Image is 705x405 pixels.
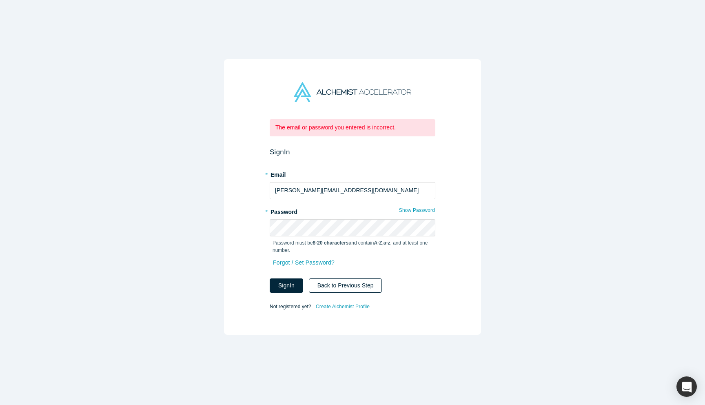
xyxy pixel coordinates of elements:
button: Back to Previous Step [309,278,382,293]
label: Email [270,168,435,179]
a: Forgot / Set Password? [273,256,335,270]
strong: a-z [384,240,390,246]
strong: 8-20 characters [313,240,349,246]
p: The email or password you entered is incorrect. [275,123,430,132]
label: Password [270,205,435,216]
strong: A-Z [374,240,382,246]
a: Create Alchemist Profile [315,301,370,312]
img: Alchemist Accelerator Logo [294,82,411,102]
span: Not registered yet? [270,303,311,309]
h2: Sign In [270,148,435,156]
button: SignIn [270,278,303,293]
p: Password must be and contain , , and at least one number. [273,239,432,254]
button: Show Password [399,205,435,216]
